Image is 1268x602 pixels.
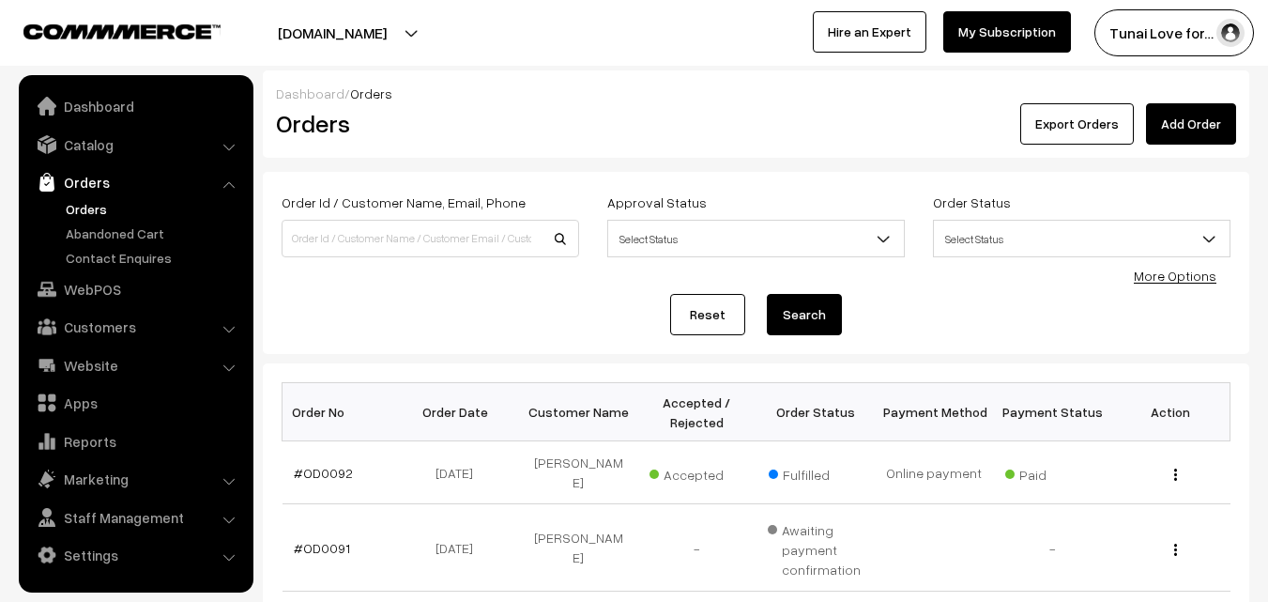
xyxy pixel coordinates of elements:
th: Action [1111,383,1230,441]
span: Awaiting payment confirmation [768,516,863,579]
a: Reset [670,294,745,335]
span: Select Status [934,223,1230,255]
td: - [637,504,756,592]
th: Order No [283,383,401,441]
span: Select Status [933,220,1230,257]
td: Online payment [875,441,993,504]
th: Payment Status [993,383,1111,441]
a: Customers [23,310,247,344]
th: Customer Name [519,383,637,441]
span: Select Status [607,220,905,257]
td: [PERSON_NAME] [519,504,637,592]
button: Export Orders [1020,103,1134,145]
a: Orders [23,165,247,199]
a: WebPOS [23,272,247,306]
a: Marketing [23,462,247,496]
img: COMMMERCE [23,24,221,39]
a: Catalog [23,128,247,162]
div: / [276,84,1236,103]
a: Abandoned Cart [61,224,247,243]
img: Menu [1174,469,1177,481]
a: #OD0091 [294,540,350,556]
a: More Options [1134,268,1216,284]
img: Menu [1174,544,1177,556]
img: user [1216,19,1245,47]
a: Add Order [1146,103,1236,145]
td: [DATE] [401,441,519,504]
th: Order Date [401,383,519,441]
span: Accepted [649,460,743,485]
a: Orders [61,199,247,219]
th: Accepted / Rejected [637,383,756,441]
span: Paid [1005,460,1099,485]
a: Hire an Expert [813,11,926,53]
a: Staff Management [23,501,247,534]
a: Contact Enquires [61,248,247,268]
label: Order Id / Customer Name, Email, Phone [282,193,526,212]
span: Select Status [608,223,904,255]
a: Settings [23,538,247,572]
label: Approval Status [607,193,707,212]
button: Search [767,294,842,335]
a: #OD0092 [294,465,353,481]
h2: Orders [276,109,577,138]
a: Apps [23,386,247,420]
a: Website [23,348,247,382]
span: Orders [350,85,392,101]
a: Reports [23,424,247,458]
th: Order Status [756,383,875,441]
label: Order Status [933,193,1011,212]
td: - [993,504,1111,592]
td: [PERSON_NAME] [519,441,637,504]
th: Payment Method [875,383,993,441]
span: Fulfilled [769,460,863,485]
a: COMMMERCE [23,19,188,41]
a: Dashboard [23,89,247,123]
td: [DATE] [401,504,519,592]
button: [DOMAIN_NAME] [212,9,452,56]
a: My Subscription [943,11,1071,53]
input: Order Id / Customer Name / Customer Email / Customer Phone [282,220,579,257]
button: Tunai Love for… [1094,9,1254,56]
a: Dashboard [276,85,344,101]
